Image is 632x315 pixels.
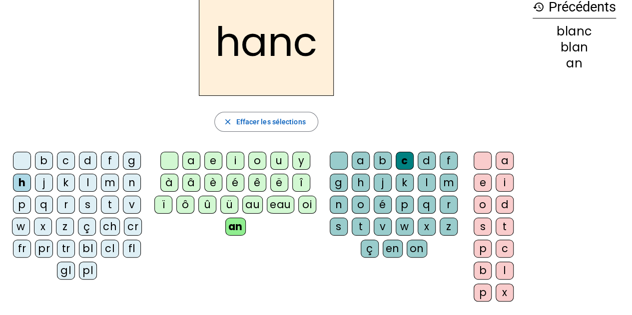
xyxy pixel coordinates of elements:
div: y [292,152,310,170]
div: h [352,174,370,192]
div: tr [57,240,75,258]
div: w [396,218,414,236]
div: ç [78,218,96,236]
div: b [374,152,392,170]
div: fl [123,240,141,258]
div: r [440,196,458,214]
div: î [292,174,310,192]
div: a [352,152,370,170]
div: e [474,174,492,192]
div: s [330,218,348,236]
div: è [204,174,222,192]
div: a [182,152,200,170]
div: c [396,152,414,170]
div: bl [79,240,97,258]
div: x [496,284,514,302]
div: cl [101,240,119,258]
div: û [198,196,216,214]
div: v [123,196,141,214]
div: p [13,196,31,214]
div: cr [124,218,142,236]
div: t [101,196,119,214]
div: m [440,174,458,192]
div: pl [79,262,97,280]
div: â [182,174,200,192]
div: ç [361,240,379,258]
div: d [418,152,436,170]
div: fr [13,240,31,258]
div: r [57,196,75,214]
button: Effacer les sélections [214,112,318,132]
div: q [418,196,436,214]
div: z [440,218,458,236]
div: c [496,240,514,258]
div: k [396,174,414,192]
div: en [383,240,403,258]
div: pr [35,240,53,258]
div: ch [100,218,120,236]
div: ü [220,196,238,214]
div: o [352,196,370,214]
div: e [204,152,222,170]
div: é [374,196,392,214]
span: Effacer les sélections [236,116,305,128]
div: gl [57,262,75,280]
div: q [35,196,53,214]
div: j [35,174,53,192]
div: ê [248,174,266,192]
div: eau [267,196,294,214]
div: g [123,152,141,170]
div: g [330,174,348,192]
div: t [496,218,514,236]
div: o [474,196,492,214]
div: d [79,152,97,170]
div: t [352,218,370,236]
div: b [35,152,53,170]
div: f [440,152,458,170]
div: b [474,262,492,280]
div: d [496,196,514,214]
div: oi [298,196,316,214]
div: blanc [533,25,616,37]
div: p [474,284,492,302]
div: n [123,174,141,192]
div: ë [270,174,288,192]
div: u [270,152,288,170]
div: l [79,174,97,192]
div: s [79,196,97,214]
div: i [496,174,514,192]
div: l [496,262,514,280]
mat-icon: close [223,117,232,126]
div: i [226,152,244,170]
div: on [407,240,427,258]
div: blan [533,41,616,53]
div: o [248,152,266,170]
div: an [533,57,616,69]
div: à [160,174,178,192]
mat-icon: history [533,1,545,13]
div: h [13,174,31,192]
div: l [418,174,436,192]
div: w [12,218,30,236]
div: a [496,152,514,170]
div: an [225,218,246,236]
div: z [56,218,74,236]
div: c [57,152,75,170]
div: k [57,174,75,192]
div: au [242,196,263,214]
div: x [418,218,436,236]
div: j [374,174,392,192]
div: p [396,196,414,214]
div: s [474,218,492,236]
div: v [374,218,392,236]
div: ï [154,196,172,214]
div: p [474,240,492,258]
div: ô [176,196,194,214]
div: m [101,174,119,192]
div: x [34,218,52,236]
div: n [330,196,348,214]
div: é [226,174,244,192]
div: f [101,152,119,170]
